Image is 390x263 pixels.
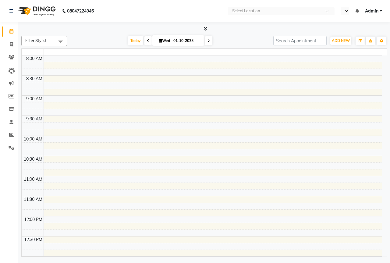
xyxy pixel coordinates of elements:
[332,38,350,43] span: ADD NEW
[330,37,351,45] button: ADD NEW
[23,236,44,243] div: 12:30 PM
[23,136,44,142] div: 10:00 AM
[25,257,44,263] div: 1:00 PM
[23,156,44,162] div: 10:30 AM
[25,38,47,43] span: Filter Stylist
[172,36,202,45] input: 2025-10-01
[128,36,143,45] span: Today
[25,116,44,122] div: 9:30 AM
[25,76,44,82] div: 8:30 AM
[365,8,378,14] span: Admin
[25,55,44,62] div: 8:00 AM
[273,36,327,45] input: Search Appointment
[23,196,44,203] div: 11:30 AM
[232,8,260,14] div: Select Location
[67,2,94,20] b: 08047224946
[16,2,57,20] img: logo
[157,38,172,43] span: Wed
[23,216,44,223] div: 12:00 PM
[25,96,44,102] div: 9:00 AM
[23,176,44,183] div: 11:00 AM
